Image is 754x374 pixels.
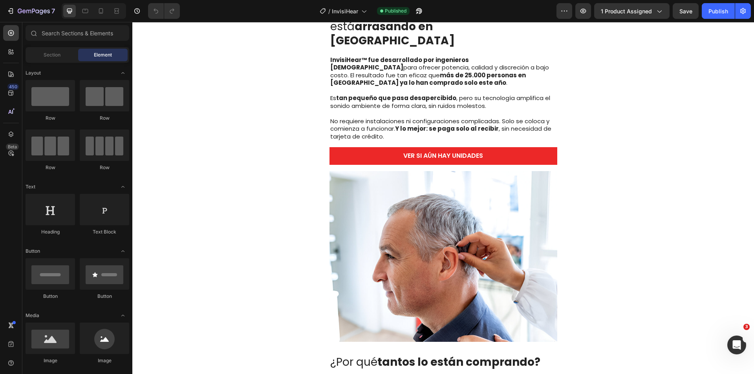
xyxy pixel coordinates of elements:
[197,149,425,320] img: gempages_487785878123447165-1c38c227-4285-490a-9fc3-5967725ab1e5.jpg
[727,336,746,354] iframe: Intercom live chat
[743,324,750,330] span: 3
[7,84,19,90] div: 450
[117,245,129,257] span: Toggle open
[117,67,129,79] span: Toggle open
[271,130,351,138] p: Ver si aún hay unidades
[26,69,41,77] span: Layout
[385,7,406,15] span: Published
[26,312,39,319] span: Media
[702,3,735,19] button: Publish
[328,7,330,15] span: /
[679,8,692,15] span: Save
[51,6,55,16] p: 7
[198,333,424,347] p: ¿Por qué
[80,228,129,235] div: Text Block
[601,7,652,15] span: 1 product assigned
[80,115,129,122] div: Row
[132,22,754,374] iframe: Design area
[26,25,129,41] input: Search Sections & Elements
[117,309,129,322] span: Toggle open
[3,3,59,19] button: 7
[26,115,75,122] div: Row
[80,293,129,300] div: Button
[80,357,129,364] div: Image
[198,34,424,65] p: para ofrecer potencia, calidad y discreción a bajo costo. El resultado fue tan eficaz que .
[26,248,40,255] span: Button
[197,125,425,143] a: Ver si aún hay unidades
[263,102,366,111] strong: Y lo mejor: se paga solo al recibir
[117,181,129,193] span: Toggle open
[26,228,75,235] div: Heading
[6,144,19,150] div: Beta
[26,183,35,190] span: Text
[198,34,337,50] strong: InvisiHear™ fue desarrollado por ingenieros [DEMOGRAPHIC_DATA]
[673,3,699,19] button: Save
[148,3,180,19] div: Undo/Redo
[198,49,393,65] strong: más de 25.000 personas en [GEOGRAPHIC_DATA] ya lo han comprado solo este año
[198,65,424,88] p: Es , pero su tecnología amplifica el sonido ambiente de forma clara, sin ruidos molestos.
[332,7,358,15] span: InvisiHear
[80,164,129,171] div: Row
[708,7,728,15] div: Publish
[312,3,442,11] span: 📦 Envío GRATIS a toda [GEOGRAPHIC_DATA]
[26,164,75,171] div: Row
[94,51,112,58] span: Element
[198,88,424,118] p: No requiere instalaciones ni configuraciones complicadas. Solo se coloca y comienza a funcionar. ...
[594,3,670,19] button: 1 product assigned
[245,332,408,348] strong: tantos lo están comprando?
[204,72,324,80] strong: tan pequeño que pasa desapercibido
[26,357,75,364] div: Image
[44,51,60,58] span: Section
[26,293,75,300] div: Button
